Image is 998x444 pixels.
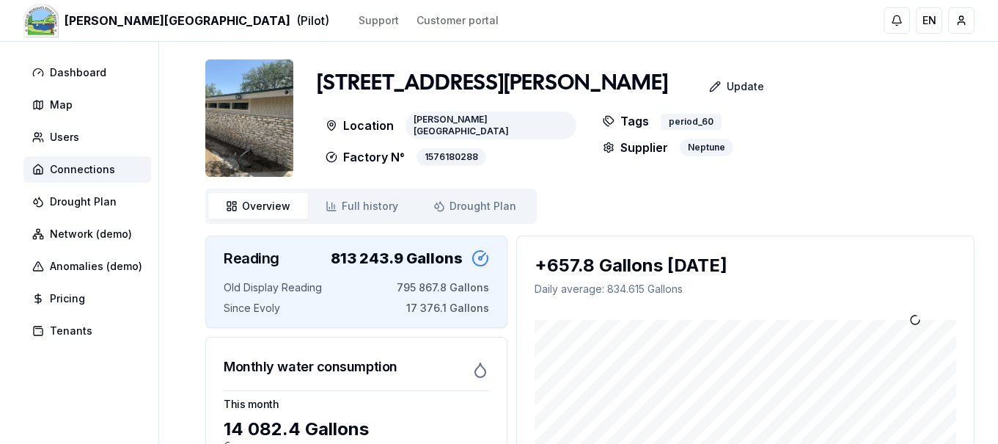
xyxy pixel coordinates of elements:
h3: Monthly water consumption [224,357,397,377]
a: Drought Plan [23,189,157,215]
div: [PERSON_NAME][GEOGRAPHIC_DATA] [406,112,577,139]
span: [PERSON_NAME][GEOGRAPHIC_DATA] [65,12,290,29]
div: period_60 [661,114,722,130]
div: +657.8 Gallons [DATE] [535,254,956,277]
a: Dashboard [23,59,157,86]
span: Drought Plan [450,199,516,214]
p: Daily average : 834.615 Gallons [535,282,956,296]
a: Update [668,72,776,101]
a: Map [23,92,157,118]
a: Overview [208,193,308,219]
img: unit Image [205,59,293,177]
span: Full history [342,199,398,214]
a: Users [23,124,157,150]
span: Overview [242,199,290,214]
div: 1576180288 [417,148,486,166]
a: Full history [308,193,416,219]
span: Anomalies (demo) [50,259,142,274]
span: 17 376.1 Gallons [406,301,489,316]
a: Connections [23,156,157,183]
h3: Reading [224,248,279,269]
img: Morgan's Point Resort Logo [23,3,59,38]
div: 813 243.9 Gallons [331,248,463,269]
p: Location [326,112,394,139]
button: EN [916,7,942,34]
a: Anomalies (demo) [23,253,157,280]
a: Tenants [23,318,157,344]
h1: [STREET_ADDRESS][PERSON_NAME] [317,70,668,97]
p: Supplier [603,139,668,156]
a: Drought Plan [416,193,534,219]
p: Update [727,79,764,94]
p: Tags [603,112,649,130]
span: Map [50,98,73,112]
a: Support [359,13,399,28]
span: Tenants [50,324,92,338]
h3: This month [224,397,489,412]
span: Users [50,130,79,145]
span: (Pilot) [296,12,329,29]
div: 14 082.4 Gallons [224,418,489,441]
span: EN [922,13,936,28]
span: Dashboard [50,65,106,80]
span: Connections [50,162,115,177]
span: 795 867.8 Gallons [397,280,489,295]
span: Drought Plan [50,194,117,209]
p: Factory N° [326,148,405,166]
span: Pricing [50,291,85,306]
span: Old Display Reading [224,280,322,295]
span: Network (demo) [50,227,132,241]
a: Network (demo) [23,221,157,247]
a: Pricing [23,285,157,312]
a: Customer portal [417,13,499,28]
div: Neptune [680,139,733,156]
span: Since Evoly [224,301,280,316]
a: [PERSON_NAME][GEOGRAPHIC_DATA](Pilot) [23,12,329,29]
